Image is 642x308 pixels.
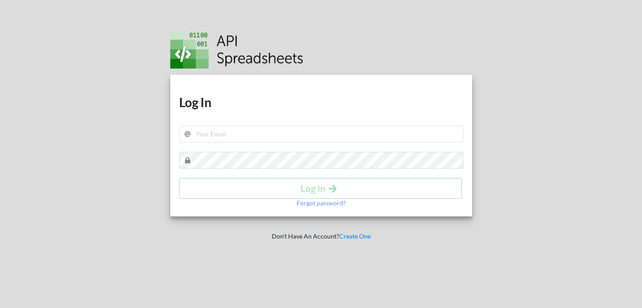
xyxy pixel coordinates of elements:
[164,232,478,241] p: Don't Have An Account?
[179,126,463,142] input: Your Email
[170,30,303,69] img: Logo.png
[339,232,371,240] a: Create One
[179,94,463,110] h1: Log In
[297,199,346,208] p: Forgot password?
